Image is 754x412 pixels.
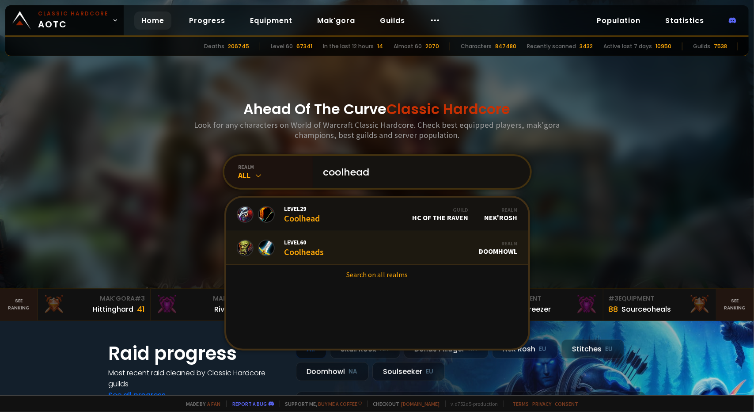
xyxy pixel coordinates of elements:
small: EU [606,345,613,354]
div: 10950 [655,42,671,50]
div: Mak'Gora [43,294,145,303]
a: Level60CoolheadsRealmDoomhowl [226,231,528,265]
div: Rivench [214,304,242,315]
span: Made by [181,401,221,407]
div: Nek'Rosh [485,206,518,222]
a: Privacy [533,401,552,407]
div: Stitches [561,340,624,359]
span: # 3 [609,294,619,303]
small: EU [426,367,434,376]
a: Home [134,11,171,30]
div: 847480 [495,42,516,50]
div: Level 60 [271,42,293,50]
a: Report a bug [233,401,267,407]
div: realm [239,164,313,170]
span: Level 29 [284,205,320,213]
div: 67341 [296,42,312,50]
a: Guilds [373,11,412,30]
a: Statistics [658,11,711,30]
div: Realm [485,206,518,213]
a: Consent [555,401,579,407]
div: Doomhowl [296,362,369,381]
div: Realm [479,240,518,247]
span: Classic Hardcore [387,99,511,119]
div: Almost 60 [394,42,422,50]
div: Mak'Gora [156,294,258,303]
div: HC of the Raven [413,206,469,222]
div: 2070 [425,42,439,50]
div: Hittinghard [93,304,133,315]
a: Search on all realms [226,265,528,284]
small: NA [349,367,358,376]
div: Guilds [693,42,710,50]
div: 88 [609,303,618,315]
small: EU [539,345,547,354]
span: Checkout [368,401,440,407]
span: AOTC [38,10,109,31]
a: Mak'Gora#2Rivench100 [151,289,264,320]
h1: Ahead Of The Curve [244,99,511,120]
div: Coolhead [284,205,320,224]
div: 206745 [228,42,249,50]
div: 14 [377,42,383,50]
a: Level29CoolheadGuildHC of the RavenRealmNek'Rosh [226,198,528,231]
a: #3Equipment88Sourceoheals [603,289,716,320]
div: Equipment [609,294,711,303]
input: Search a character... [318,156,519,188]
a: Classic HardcoreAOTC [5,5,124,35]
a: Terms [513,401,529,407]
div: Notafreezer [509,304,551,315]
span: Level 60 [284,238,324,246]
div: Recently scanned [527,42,576,50]
div: Active last 7 days [603,42,652,50]
div: 7538 [714,42,727,50]
h1: Raid progress [109,340,285,367]
div: In the last 12 hours [323,42,374,50]
div: Coolheads [284,238,324,257]
a: a fan [208,401,221,407]
div: All [239,170,313,180]
div: Deaths [204,42,224,50]
a: #2Equipment88Notafreezer [490,289,603,320]
div: Nek'Rosh [492,340,558,359]
a: Mak'gora [310,11,362,30]
a: Equipment [243,11,299,30]
small: Classic Hardcore [38,10,109,18]
div: Equipment [496,294,598,303]
a: Progress [182,11,232,30]
a: [DOMAIN_NAME] [402,401,440,407]
a: Population [590,11,648,30]
h3: Look for any characters on World of Warcraft Classic Hardcore. Check best equipped players, mak'g... [191,120,564,140]
a: See all progress [109,390,166,400]
div: 3432 [580,42,593,50]
a: Mak'Gora#3Hittinghard41 [38,289,151,320]
span: v. d752d5 - production [445,401,498,407]
div: Doomhowl [479,240,518,256]
span: Support me, [280,401,362,407]
a: Seeranking [716,289,754,320]
div: 41 [137,303,145,315]
div: Sourceoheals [622,304,671,315]
div: Guild [413,206,469,213]
h4: Most recent raid cleaned by Classic Hardcore guilds [109,367,285,389]
div: Characters [461,42,492,50]
span: # 3 [135,294,145,303]
a: Buy me a coffee [318,401,362,407]
div: Soulseeker [372,362,445,381]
